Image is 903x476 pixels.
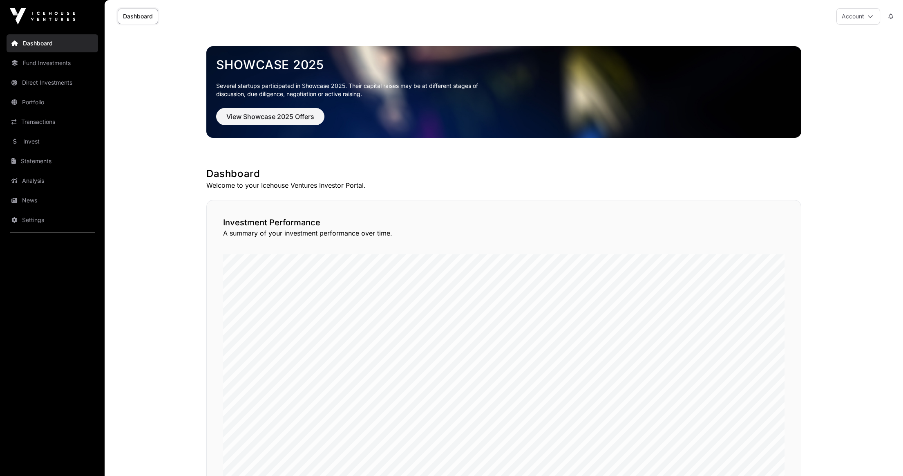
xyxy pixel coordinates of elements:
[7,93,98,111] a: Portfolio
[216,82,491,98] p: Several startups participated in Showcase 2025. Their capital raises may be at different stages o...
[7,172,98,190] a: Analysis
[206,46,801,138] img: Showcase 2025
[216,57,791,72] a: Showcase 2025
[216,116,324,124] a: View Showcase 2025 Offers
[836,8,880,25] button: Account
[7,211,98,229] a: Settings
[223,228,785,238] p: A summary of your investment performance over time.
[7,132,98,150] a: Invest
[7,152,98,170] a: Statements
[10,8,75,25] img: Icehouse Ventures Logo
[223,217,785,228] h2: Investment Performance
[7,34,98,52] a: Dashboard
[206,167,801,180] h1: Dashboard
[7,191,98,209] a: News
[7,113,98,131] a: Transactions
[7,74,98,92] a: Direct Investments
[7,54,98,72] a: Fund Investments
[216,108,324,125] button: View Showcase 2025 Offers
[226,112,314,121] span: View Showcase 2025 Offers
[862,437,903,476] iframe: Chat Widget
[206,180,801,190] p: Welcome to your Icehouse Ventures Investor Portal.
[118,9,158,24] a: Dashboard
